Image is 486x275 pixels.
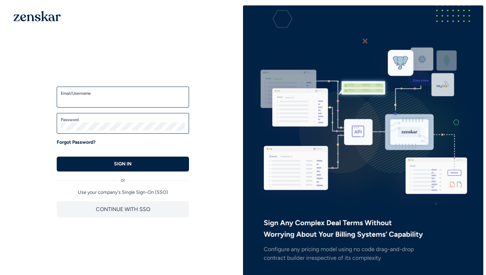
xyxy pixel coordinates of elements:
[57,201,189,217] button: CONTINUE WITH SSO
[61,91,185,96] label: Email/Username
[57,157,189,171] button: SIGN IN
[13,11,61,21] img: 1OGAJ2xQqyY4LXKgY66KYq0eOWRCkrZdAb3gUhuVAqdWPZE9SRJmCz+oDMSn4zDLXe31Ii730ItAGKgCKgCCgCikA4Av8PJUP...
[57,171,189,184] div: or
[114,161,132,167] p: SIGN IN
[57,139,96,146] a: Forgot Password?
[57,189,189,196] p: Use your company's Single Sign-On (SSO)
[61,117,185,122] label: Password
